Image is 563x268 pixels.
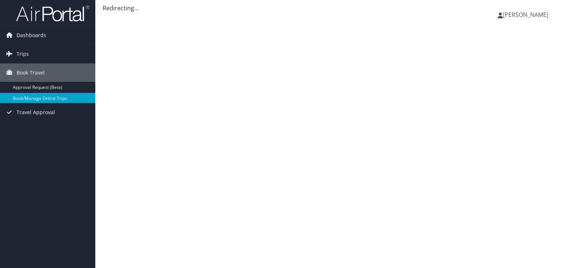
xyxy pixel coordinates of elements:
div: Redirecting... [103,4,556,12]
img: airportal-logo.png [16,5,89,22]
span: Dashboards [16,26,46,44]
span: Travel Approval [16,103,55,122]
span: [PERSON_NAME] [503,11,548,19]
a: [PERSON_NAME] [498,4,556,26]
span: Book Travel [16,64,45,82]
span: Trips [16,45,29,63]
